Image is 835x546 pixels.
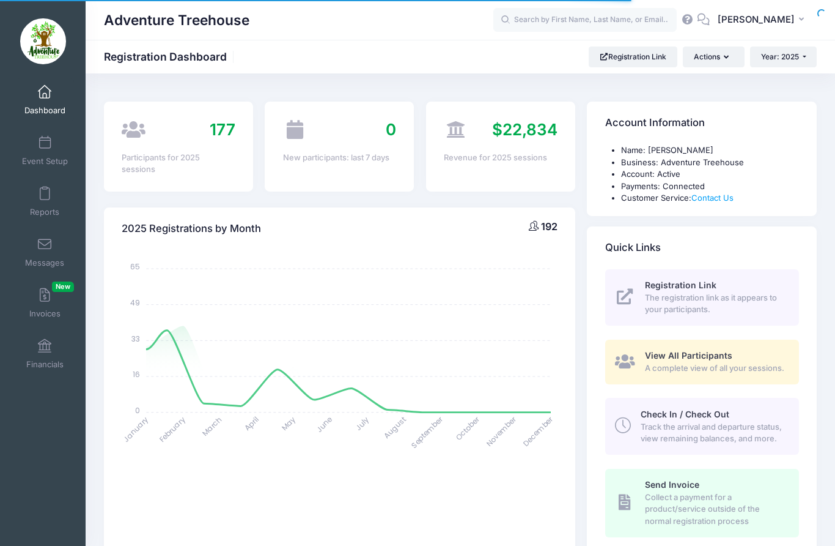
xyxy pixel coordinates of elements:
[621,157,799,169] li: Business: Adventure Treehouse
[691,193,734,203] a: Contact Us
[645,479,699,490] span: Send Invoice
[279,414,298,432] tspan: May
[242,414,260,432] tspan: April
[16,78,74,121] a: Dashboard
[24,105,65,116] span: Dashboard
[641,421,785,445] span: Track the arrival and departure status, view remaining balances, and more.
[132,333,141,343] tspan: 33
[645,280,716,290] span: Registration Link
[621,181,799,193] li: Payments: Connected
[710,6,817,34] button: [PERSON_NAME]
[133,369,141,380] tspan: 16
[104,6,249,34] h1: Adventure Treehouse
[314,414,334,434] tspan: June
[381,414,408,440] tspan: August
[645,362,785,375] span: A complete view of all your sessions.
[589,47,677,67] a: Registration Link
[16,282,74,324] a: InvoicesNew
[621,168,799,181] li: Account: Active
[283,152,396,164] div: New participants: last 7 days
[157,414,187,444] tspan: February
[605,106,705,141] h4: Account Information
[210,120,235,139] span: 177
[16,231,74,274] a: Messages
[122,211,261,246] h4: 2025 Registrations by Month
[605,398,799,454] a: Check In / Check Out Track the arrival and departure status, view remaining balances, and more.
[750,47,817,67] button: Year: 2025
[605,340,799,384] a: View All Participants A complete view of all your sessions.
[645,350,732,361] span: View All Participants
[29,309,61,319] span: Invoices
[492,120,557,139] span: $22,834
[16,129,74,172] a: Event Setup
[131,297,141,308] tspan: 49
[386,120,396,139] span: 0
[30,207,59,217] span: Reports
[16,180,74,223] a: Reports
[26,359,64,370] span: Financials
[683,47,744,67] button: Actions
[131,261,141,272] tspan: 65
[493,8,677,32] input: Search by First Name, Last Name, or Email...
[16,332,74,375] a: Financials
[605,230,661,265] h4: Quick Links
[20,18,66,64] img: Adventure Treehouse
[621,144,799,157] li: Name: [PERSON_NAME]
[521,413,556,448] tspan: December
[22,156,68,166] span: Event Setup
[641,409,729,419] span: Check In / Check Out
[122,152,235,176] div: Participants for 2025 sessions
[409,413,445,449] tspan: September
[454,413,482,442] tspan: October
[25,258,64,268] span: Messages
[121,414,151,444] tspan: January
[52,282,74,292] span: New
[484,413,519,448] tspan: November
[621,192,799,204] li: Customer Service:
[645,492,785,528] span: Collect a payment for a product/service outside of the normal registration process
[104,50,237,63] h1: Registration Dashboard
[761,52,799,61] span: Year: 2025
[444,152,557,164] div: Revenue for 2025 sessions
[541,220,557,233] span: 192
[136,405,141,416] tspan: 0
[718,13,795,26] span: [PERSON_NAME]
[605,269,799,326] a: Registration Link The registration link as it appears to your participants.
[605,469,799,537] a: Send Invoice Collect a payment for a product/service outside of the normal registration process
[645,292,785,316] span: The registration link as it appears to your participants.
[353,414,372,432] tspan: July
[200,414,224,438] tspan: March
